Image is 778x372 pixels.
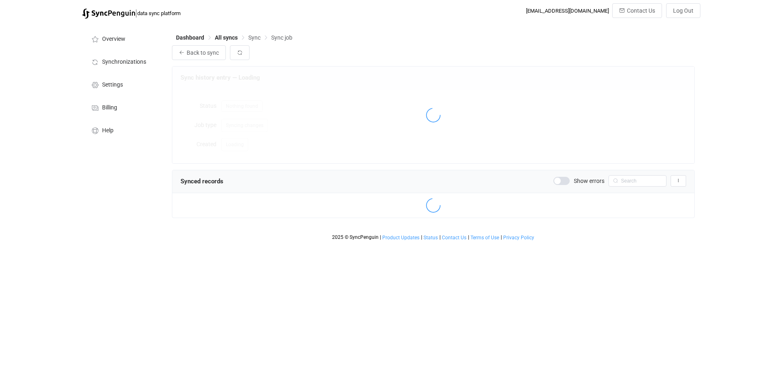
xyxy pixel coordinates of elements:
[102,36,125,42] span: Overview
[503,235,535,241] a: Privacy Policy
[526,8,609,14] div: [EMAIL_ADDRESS][DOMAIN_NAME]
[176,35,292,40] div: Breadcrumb
[82,27,164,50] a: Overview
[102,82,123,88] span: Settings
[666,3,700,18] button: Log Out
[574,178,604,184] span: Show errors
[470,235,499,241] a: Terms of Use
[468,234,469,240] span: |
[380,234,381,240] span: |
[135,7,137,19] span: |
[271,34,292,41] span: Sync job
[215,34,238,41] span: All syncs
[442,235,466,241] span: Contact Us
[673,7,693,14] span: Log Out
[82,7,181,19] a: |data sync platform
[176,34,204,41] span: Dashboard
[172,45,226,60] button: Back to sync
[627,7,655,14] span: Contact Us
[102,105,117,111] span: Billing
[82,96,164,118] a: Billing
[102,127,114,134] span: Help
[439,234,441,240] span: |
[181,178,223,185] span: Synced records
[382,235,420,241] a: Product Updates
[501,234,502,240] span: |
[82,118,164,141] a: Help
[423,235,438,241] a: Status
[248,34,261,41] span: Sync
[187,49,219,56] span: Back to sync
[137,10,181,16] span: data sync platform
[82,73,164,96] a: Settings
[102,59,146,65] span: Synchronizations
[382,235,419,241] span: Product Updates
[332,234,379,240] span: 2025 © SyncPenguin
[609,175,667,187] input: Search
[421,234,422,240] span: |
[82,9,135,19] img: syncpenguin.svg
[82,50,164,73] a: Synchronizations
[441,235,467,241] a: Contact Us
[612,3,662,18] button: Contact Us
